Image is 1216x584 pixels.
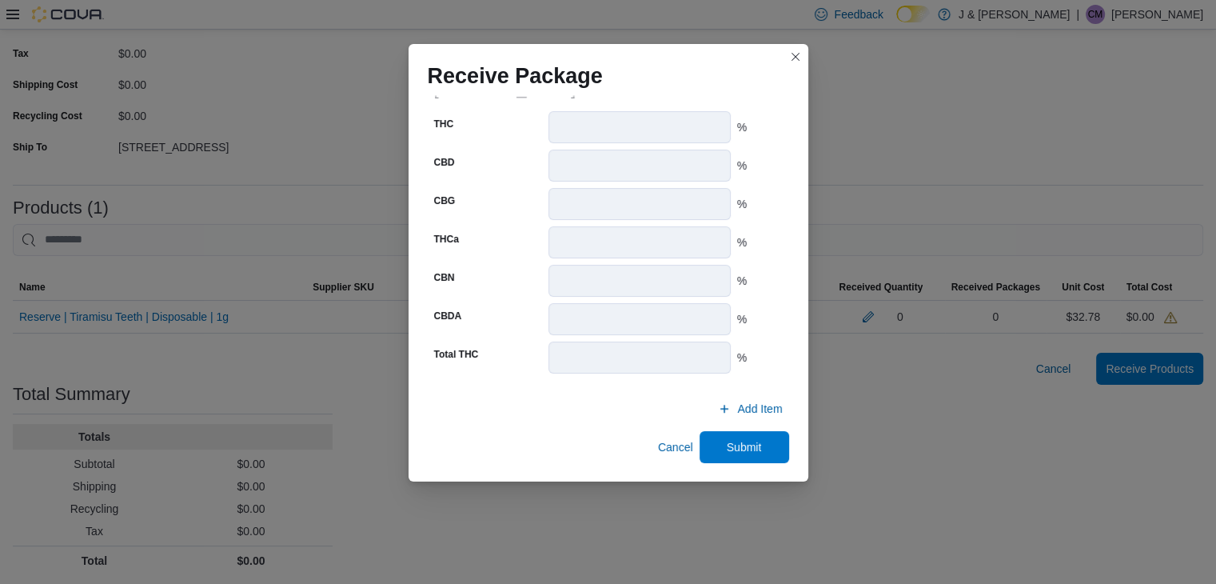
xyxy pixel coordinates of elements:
[652,431,700,463] button: Cancel
[434,271,455,284] label: CBN
[737,273,783,289] div: %
[658,439,693,455] span: Cancel
[428,63,603,89] h1: Receive Package
[737,158,783,174] div: %
[737,234,783,250] div: %
[700,431,789,463] button: Submit
[786,47,805,66] button: Closes this modal window
[737,311,783,327] div: %
[434,348,479,361] label: Total THC
[434,310,462,322] label: CBDA
[434,233,459,246] label: THCa
[434,194,456,207] label: CBG
[737,196,783,212] div: %
[737,119,783,135] div: %
[727,439,762,455] span: Submit
[712,393,788,425] button: Add Item
[737,401,782,417] span: Add Item
[434,118,454,130] label: THC
[737,350,783,366] div: %
[434,156,455,169] label: CBD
